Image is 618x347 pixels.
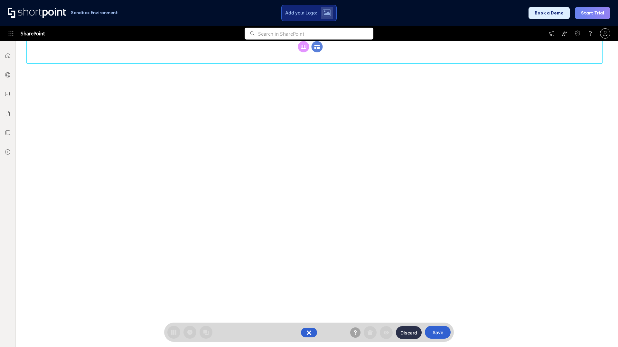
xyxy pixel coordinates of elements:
button: Start Trial [575,7,610,19]
span: Add your Logo: [285,10,317,16]
button: Discard [396,326,422,339]
button: Book a Demo [529,7,570,19]
img: Upload logo [323,9,331,16]
iframe: Chat Widget [586,316,618,347]
input: Search in SharePoint [258,28,373,40]
h1: Sandbox Environment [71,11,118,14]
button: Save [425,326,451,339]
span: SharePoint [21,26,45,41]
